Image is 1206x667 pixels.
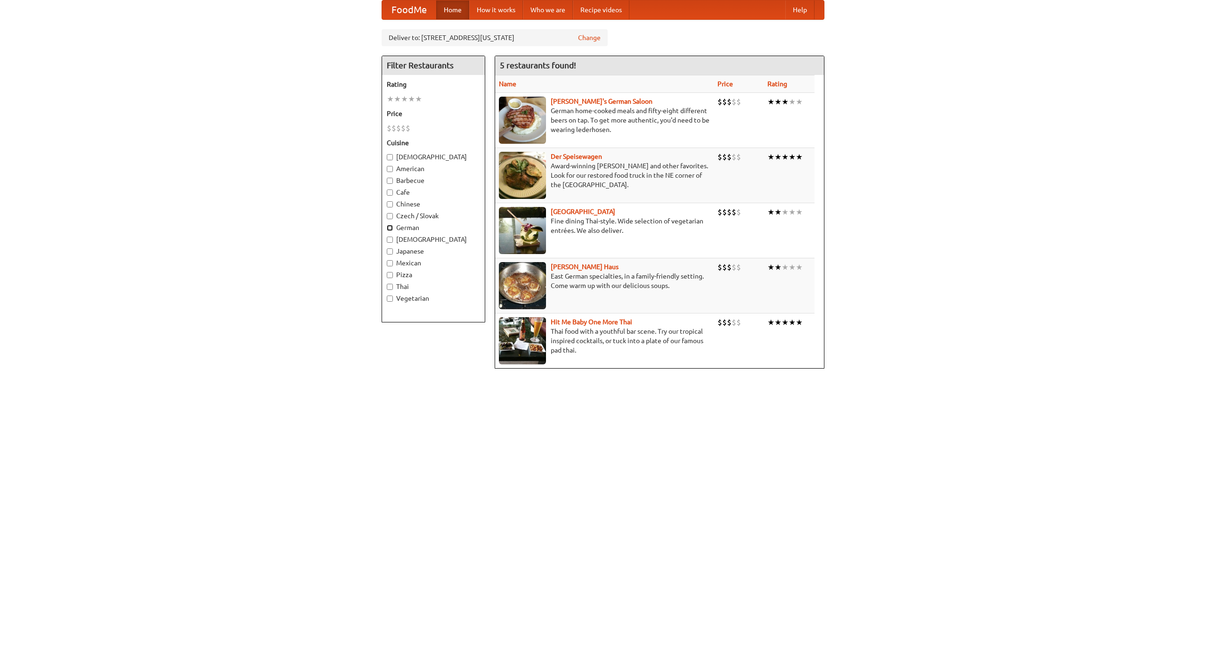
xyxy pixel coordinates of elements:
input: Barbecue [387,178,393,184]
li: ★ [415,94,422,104]
label: Japanese [387,247,480,256]
input: Vegetarian [387,296,393,302]
p: Thai food with a youthful bar scene. Try our tropical inspired cocktails, or tuck into a plate of... [499,327,710,355]
li: $ [722,317,727,328]
a: Recipe videos [573,0,629,19]
label: Barbecue [387,176,480,185]
li: $ [406,123,410,133]
li: $ [736,317,741,328]
li: ★ [774,262,782,272]
img: kohlhaus.jpg [499,262,546,309]
input: Cafe [387,189,393,196]
li: $ [387,123,391,133]
li: $ [732,262,736,272]
label: Mexican [387,258,480,268]
li: $ [732,97,736,107]
li: ★ [408,94,415,104]
img: esthers.jpg [499,97,546,144]
li: $ [401,123,406,133]
li: $ [396,123,401,133]
li: $ [722,262,727,272]
li: ★ [767,97,774,107]
a: Change [578,33,601,42]
label: Cafe [387,188,480,197]
p: Award-winning [PERSON_NAME] and other favorites. Look for our restored food truck in the NE corne... [499,161,710,189]
li: ★ [387,94,394,104]
h5: Cuisine [387,138,480,148]
li: $ [732,207,736,217]
li: ★ [782,262,789,272]
label: Thai [387,282,480,291]
label: [DEMOGRAPHIC_DATA] [387,235,480,244]
li: $ [717,262,722,272]
b: [PERSON_NAME] Haus [551,263,619,271]
p: East German specialties, in a family-friendly setting. Come warm up with our delicious soups. [499,272,710,290]
a: [PERSON_NAME]'s German Saloon [551,98,652,105]
ng-pluralize: 5 restaurants found! [500,61,576,70]
li: ★ [796,152,803,162]
img: satay.jpg [499,207,546,254]
li: $ [722,152,727,162]
label: [DEMOGRAPHIC_DATA] [387,152,480,162]
li: ★ [774,97,782,107]
input: [DEMOGRAPHIC_DATA] [387,237,393,243]
label: Pizza [387,270,480,280]
li: ★ [789,317,796,328]
a: Home [436,0,469,19]
li: ★ [767,262,774,272]
input: Czech / Slovak [387,213,393,219]
li: $ [736,262,741,272]
li: ★ [767,152,774,162]
li: ★ [789,262,796,272]
li: $ [727,152,732,162]
li: $ [727,262,732,272]
li: $ [727,207,732,217]
img: babythai.jpg [499,317,546,364]
li: ★ [796,207,803,217]
li: ★ [767,317,774,328]
li: $ [727,97,732,107]
li: ★ [394,94,401,104]
li: ★ [789,152,796,162]
a: Name [499,80,516,88]
input: American [387,166,393,172]
h5: Price [387,109,480,118]
a: Rating [767,80,787,88]
a: Hit Me Baby One More Thai [551,318,632,326]
li: $ [736,207,741,217]
li: $ [717,317,722,328]
label: Vegetarian [387,294,480,303]
label: American [387,164,480,173]
li: $ [732,317,736,328]
input: Pizza [387,272,393,278]
img: speisewagen.jpg [499,152,546,199]
a: Who we are [523,0,573,19]
li: $ [722,97,727,107]
li: $ [717,152,722,162]
input: Thai [387,284,393,290]
p: Fine dining Thai-style. Wide selection of vegetarian entrées. We also deliver. [499,216,710,235]
li: ★ [782,207,789,217]
div: Deliver to: [STREET_ADDRESS][US_STATE] [382,29,608,46]
h5: Rating [387,80,480,89]
input: Chinese [387,201,393,207]
li: ★ [796,97,803,107]
li: ★ [767,207,774,217]
a: FoodMe [382,0,436,19]
h4: Filter Restaurants [382,56,485,75]
li: $ [727,317,732,328]
li: ★ [789,97,796,107]
li: ★ [774,317,782,328]
li: $ [391,123,396,133]
li: $ [717,97,722,107]
li: $ [722,207,727,217]
a: Price [717,80,733,88]
li: ★ [401,94,408,104]
li: ★ [774,207,782,217]
label: Czech / Slovak [387,211,480,221]
input: [DEMOGRAPHIC_DATA] [387,154,393,160]
a: [GEOGRAPHIC_DATA] [551,208,615,215]
p: German home-cooked meals and fifty-eight different beers on tap. To get more authentic, you'd nee... [499,106,710,134]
